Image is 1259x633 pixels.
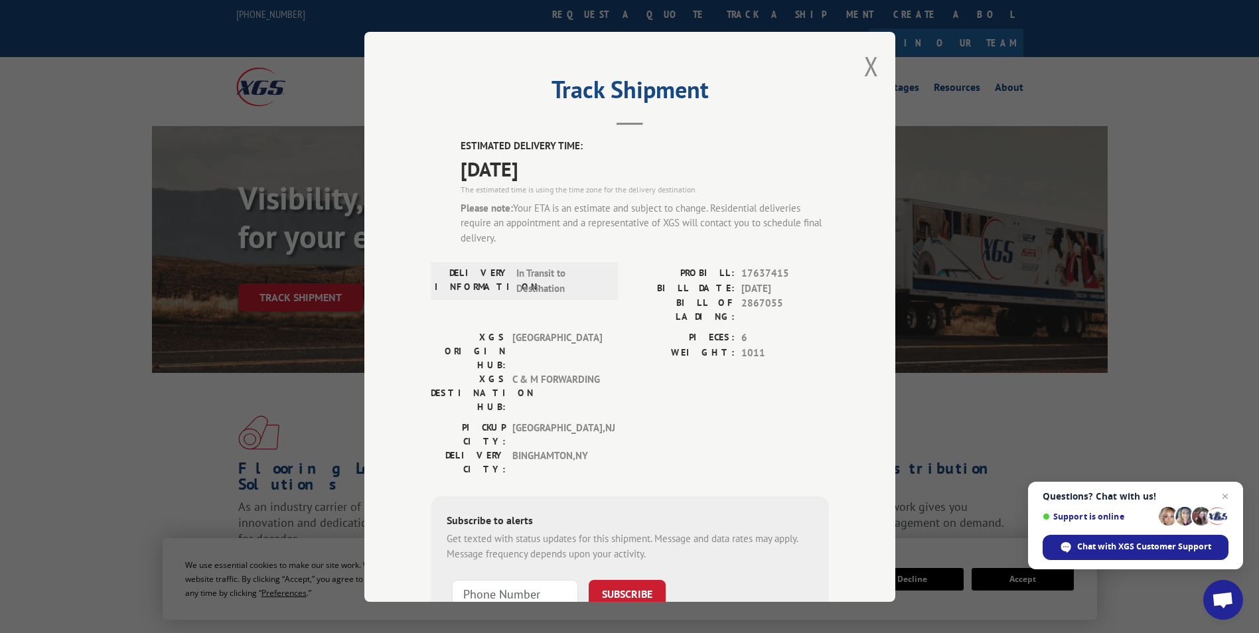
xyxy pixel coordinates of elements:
[741,330,829,346] span: 6
[431,421,506,449] label: PICKUP CITY:
[516,266,606,296] span: In Transit to Destination
[741,266,829,281] span: 17637415
[630,345,735,360] label: WEIGHT:
[1043,535,1228,560] div: Chat with XGS Customer Support
[461,200,829,246] div: Your ETA is an estimate and subject to change. Residential deliveries require an appointment and ...
[431,372,506,414] label: XGS DESTINATION HUB:
[630,296,735,324] label: BILL OF LADING:
[435,266,510,296] label: DELIVERY INFORMATION:
[1043,512,1154,522] span: Support is online
[630,330,735,346] label: PIECES:
[431,330,506,372] label: XGS ORIGIN HUB:
[512,449,602,476] span: BINGHAMTON , NY
[630,281,735,296] label: BILL DATE:
[1203,580,1243,620] div: Open chat
[864,48,879,84] button: Close modal
[512,372,602,414] span: C & M FORWARDING
[461,139,829,154] label: ESTIMATED DELIVERY TIME:
[1217,488,1233,504] span: Close chat
[461,153,829,183] span: [DATE]
[431,80,829,105] h2: Track Shipment
[741,345,829,360] span: 1011
[447,512,813,531] div: Subscribe to alerts
[461,183,829,195] div: The estimated time is using the time zone for the delivery destination.
[1077,541,1211,553] span: Chat with XGS Customer Support
[512,330,602,372] span: [GEOGRAPHIC_DATA]
[452,580,578,608] input: Phone Number
[461,201,513,214] strong: Please note:
[741,296,829,324] span: 2867055
[512,421,602,449] span: [GEOGRAPHIC_DATA] , NJ
[1043,491,1228,502] span: Questions? Chat with us!
[431,449,506,476] label: DELIVERY CITY:
[589,580,666,608] button: SUBSCRIBE
[741,281,829,296] span: [DATE]
[630,266,735,281] label: PROBILL:
[447,531,813,561] div: Get texted with status updates for this shipment. Message and data rates may apply. Message frequ...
